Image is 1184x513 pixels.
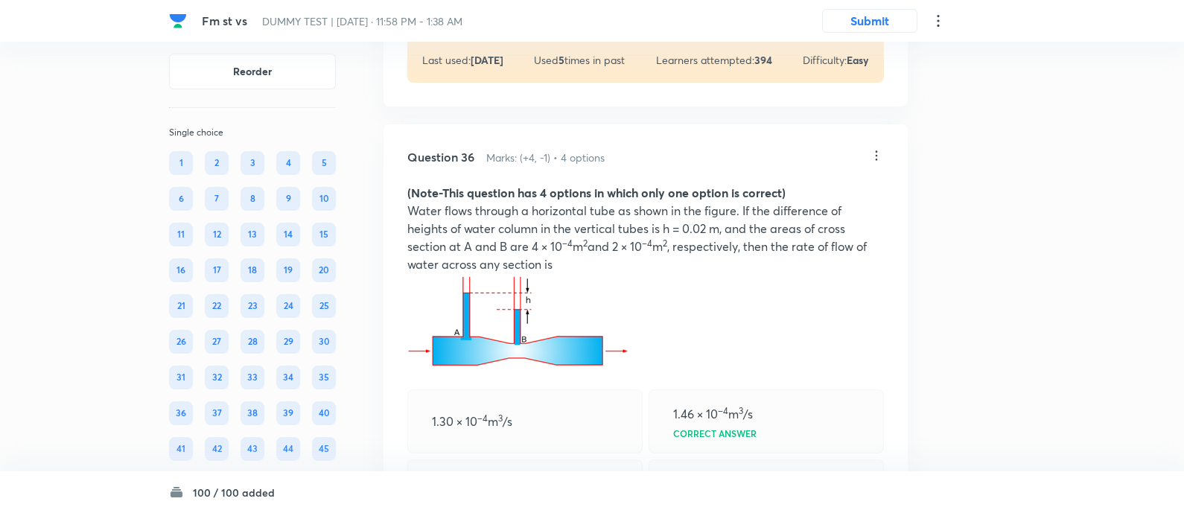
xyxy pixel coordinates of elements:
sup: 2 [663,238,667,249]
div: 39 [276,401,300,425]
div: 30 [312,330,336,354]
p: Difficulty: [803,52,869,68]
div: 35 [312,366,336,389]
p: Learners attempted: [656,52,772,68]
img: Company Logo [169,12,187,30]
div: 37 [205,401,229,425]
div: 29 [276,330,300,354]
strong: 5 [558,53,564,67]
button: Reorder [169,54,336,89]
div: 33 [241,366,264,389]
div: 22 [205,294,229,318]
p: Correct answer [673,429,757,438]
strong: Easy [847,53,869,67]
span: Fm st vs [202,13,247,28]
h5: Question 36 [407,148,474,166]
div: 38 [241,401,264,425]
div: 7 [205,187,229,211]
span: DUMMY TEST | [DATE] · 11:58 PM - 1:38 AM [262,14,462,28]
strong: (Note-This question has 4 options in which only one option is correct) [407,185,786,200]
h6: Marks: (+4, -1) • 4 options [486,150,605,165]
strong: [DATE] [471,53,503,67]
div: 10 [312,187,336,211]
strong: 394 [754,53,772,67]
sup: –4 [642,238,652,249]
div: 5 [312,151,336,175]
div: 8 [241,187,264,211]
p: Water flows through a horizontal tube as shown in the figure. If the difference of heights of wat... [407,202,884,273]
sup: 2 [583,238,588,249]
div: 3 [241,151,264,175]
sup: 3 [739,405,743,416]
div: 20 [312,258,336,282]
button: Submit [822,9,917,33]
div: 14 [276,223,300,246]
sup: –4 [718,405,728,416]
div: 34 [276,366,300,389]
div: 41 [169,437,193,461]
div: 15 [312,223,336,246]
p: Single choice [169,126,336,139]
div: 12 [205,223,229,246]
div: 26 [169,330,193,354]
div: 36 [169,401,193,425]
p: Last used: [422,52,503,68]
div: 31 [169,366,193,389]
div: 21 [169,294,193,318]
div: 32 [205,366,229,389]
div: 13 [241,223,264,246]
div: 25 [312,294,336,318]
div: 2 [205,151,229,175]
sup: –4 [562,238,573,249]
div: 1 [169,151,193,175]
div: 23 [241,294,264,318]
sup: 3 [498,412,503,424]
div: 11 [169,223,193,246]
div: 4 [276,151,300,175]
div: 19 [276,258,300,282]
div: 18 [241,258,264,282]
div: 17 [205,258,229,282]
h6: 100 / 100 added [193,485,275,500]
sup: –4 [477,412,488,424]
div: 24 [276,294,300,318]
p: 1.46 × 10 m /s [673,405,753,423]
div: 43 [241,437,264,461]
div: 16 [169,258,193,282]
div: 27 [205,330,229,354]
div: 42 [205,437,229,461]
img: 14-09-22-10:27:07-AM [407,273,633,373]
div: 28 [241,330,264,354]
div: 9 [276,187,300,211]
a: Company Logo [169,12,190,30]
div: 45 [312,437,336,461]
div: 40 [312,401,336,425]
div: 6 [169,187,193,211]
div: 44 [276,437,300,461]
p: Used times in past [534,52,625,68]
p: 1.30 × 10 m /s [432,412,512,430]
